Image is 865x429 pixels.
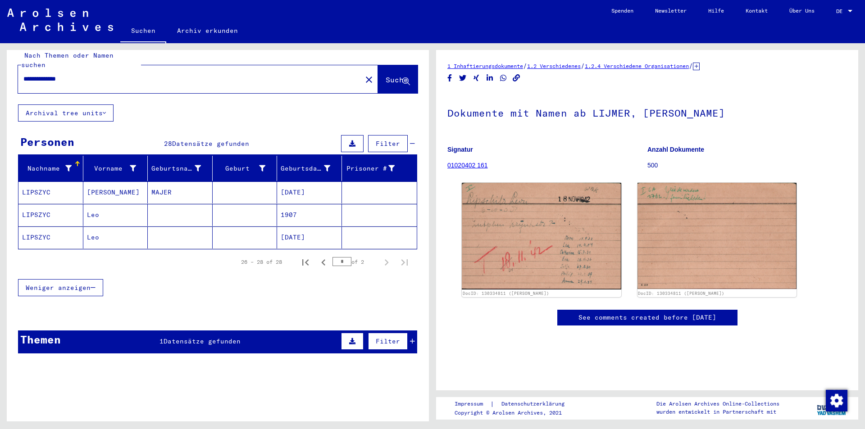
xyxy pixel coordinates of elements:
button: Share on Twitter [458,72,468,84]
div: Prisoner # [346,164,395,173]
h1: Dokumente mit Namen ab LIJMER, [PERSON_NAME] [447,92,847,132]
mat-cell: [DATE] [277,226,342,248]
a: 1 Inhaftierungsdokumente [447,63,523,69]
mat-cell: MAJER [148,181,213,203]
span: 1 [159,337,164,345]
a: Impressum [455,399,490,409]
button: Previous page [314,253,332,271]
button: Share on LinkedIn [485,72,495,84]
span: 28 [164,140,172,148]
p: Die Arolsen Archives Online-Collections [656,400,779,408]
b: Signatur [447,146,473,153]
p: wurden entwickelt in Partnerschaft mit [656,408,779,416]
mat-header-cell: Geburtsname [148,156,213,181]
mat-cell: LIPSZYC [18,204,83,226]
div: Geburtsname [151,164,201,173]
div: Geburt‏ [216,164,266,173]
mat-header-cell: Vorname [83,156,148,181]
img: Zustimmung ändern [826,390,847,411]
button: Filter [368,135,408,152]
button: Next page [378,253,396,271]
span: Suche [386,75,408,84]
mat-header-cell: Geburtsdatum [277,156,342,181]
div: Geburtsdatum [281,164,330,173]
div: Nachname [22,164,72,173]
div: Prisoner # [346,161,406,176]
span: DE [836,8,846,14]
mat-cell: Leo [83,226,148,248]
mat-cell: LIPSZYC [18,226,83,248]
div: Geburtsdatum [281,161,341,176]
mat-icon: close [364,74,374,85]
button: Copy link [512,72,521,84]
p: Copyright © Arolsen Archives, 2021 [455,409,575,417]
span: / [581,62,585,70]
div: Personen [20,134,74,150]
a: See comments created before [DATE] [578,313,716,322]
div: 26 – 28 of 28 [241,258,282,266]
a: 1.2 Verschiedenes [527,63,581,69]
span: Datensätze gefunden [164,337,241,345]
b: Anzahl Dokumente [647,146,704,153]
div: of 2 [332,257,378,266]
mat-cell: [PERSON_NAME] [83,181,148,203]
span: Weniger anzeigen [26,284,91,292]
mat-header-cell: Prisoner # [342,156,417,181]
img: 002.jpg [637,183,797,289]
img: Arolsen_neg.svg [7,9,113,31]
span: Filter [376,140,400,148]
div: Nachname [22,161,83,176]
mat-label: Nach Themen oder Namen suchen [21,51,114,69]
a: DocID: 130334811 ([PERSON_NAME]) [638,291,724,296]
a: Datenschutzerklärung [494,399,575,409]
a: Archiv erkunden [166,20,249,41]
a: 01020402 161 [447,162,488,169]
button: Archival tree units [18,104,114,122]
button: Last page [396,253,414,271]
button: Filter [368,333,408,350]
div: Themen [20,331,61,348]
a: 1.2.4 Verschiedene Organisationen [585,63,689,69]
a: Suchen [120,20,166,43]
button: Suche [378,65,418,93]
span: Filter [376,337,400,345]
button: Clear [360,70,378,88]
button: Share on Facebook [445,72,455,84]
p: 500 [647,161,847,170]
div: Vorname [87,164,137,173]
div: Vorname [87,161,148,176]
button: Share on Xing [472,72,481,84]
img: yv_logo.png [815,397,849,419]
button: First page [296,253,314,271]
mat-cell: LIPSZYC [18,181,83,203]
mat-cell: 1907 [277,204,342,226]
button: Share on WhatsApp [499,72,508,84]
button: Weniger anzeigen [18,279,103,296]
div: Geburtsname [151,161,212,176]
mat-cell: [DATE] [277,181,342,203]
div: | [455,399,575,409]
mat-header-cell: Geburt‏ [213,156,278,181]
div: Geburt‏ [216,161,277,176]
mat-cell: Leo [83,204,148,226]
img: 001.jpg [462,183,621,289]
span: / [689,62,693,70]
span: / [523,62,527,70]
span: Datensätze gefunden [172,140,249,148]
mat-header-cell: Nachname [18,156,83,181]
a: DocID: 130334811 ([PERSON_NAME]) [463,291,549,296]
